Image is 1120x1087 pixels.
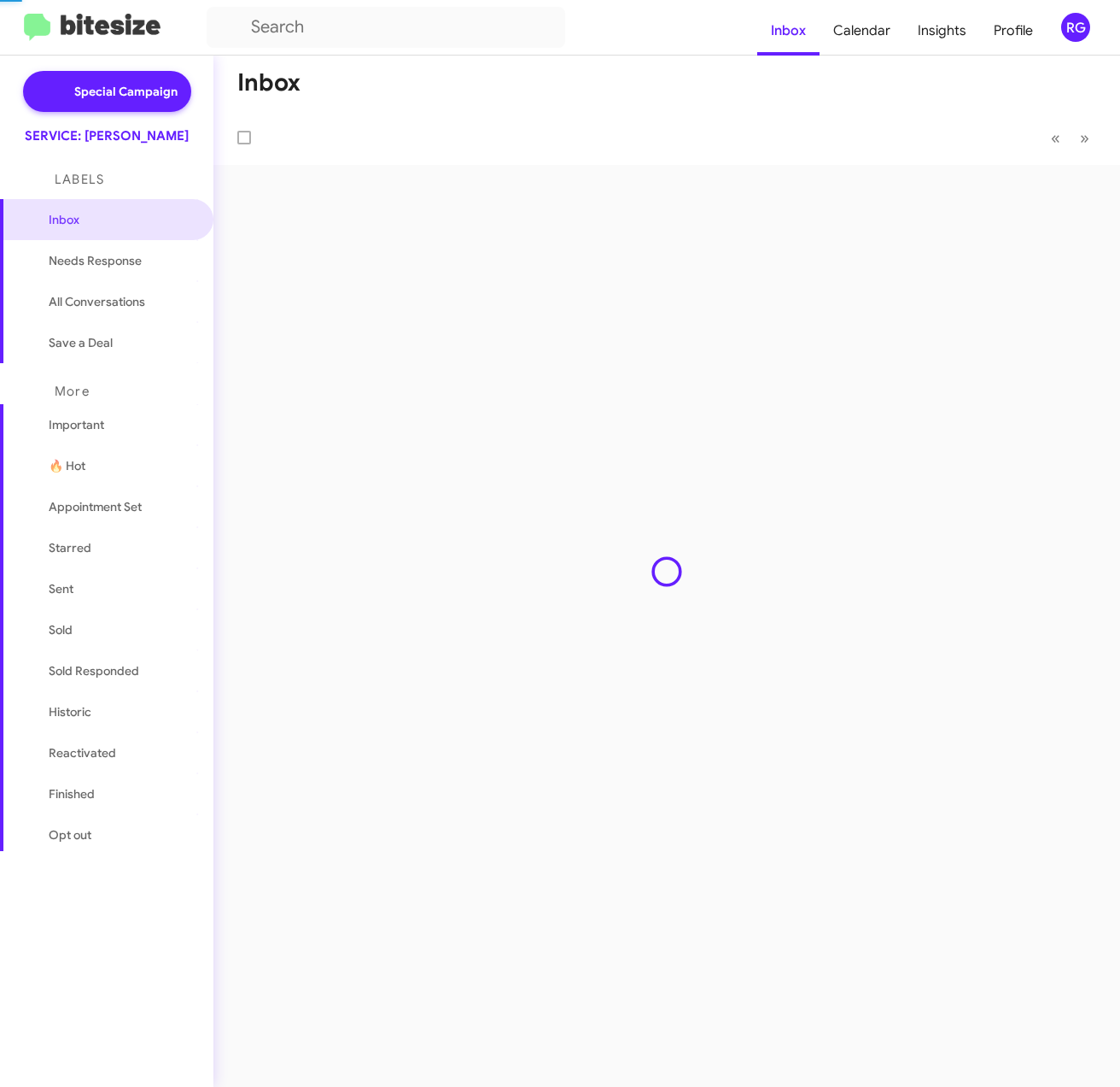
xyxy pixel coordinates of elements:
span: All Conversations [49,293,145,310]
h1: Inbox [237,69,300,97]
a: Profile [980,6,1047,56]
button: Next [1070,120,1100,156]
span: Sold Responded [49,662,139,679]
a: Special Campaign [23,71,191,112]
span: Important [49,416,194,433]
a: Insights [904,6,980,56]
span: 🔥 Hot [49,457,85,474]
span: Needs Response [49,252,194,269]
button: RG [1047,13,1101,42]
span: Special Campaign [74,83,178,100]
span: More [55,384,90,399]
button: Previous [1041,120,1070,156]
span: Appointment Set [49,498,142,515]
div: SERVICE: [PERSON_NAME] [25,127,189,144]
span: » [1080,127,1089,149]
div: RG [1061,13,1090,42]
a: Inbox [757,6,820,56]
span: Inbox [49,211,194,228]
input: Search [207,7,565,48]
span: Reactivated [49,744,116,761]
span: Starred [49,539,91,556]
span: Sent [49,580,73,597]
a: Calendar [820,6,904,56]
span: Opt out [49,826,91,843]
span: Sold [49,621,73,638]
span: Save a Deal [49,334,113,351]
nav: Page navigation example [1041,120,1100,156]
span: Historic [49,703,91,720]
span: Finished [49,785,95,802]
span: Labels [55,172,104,187]
span: « [1051,127,1060,149]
